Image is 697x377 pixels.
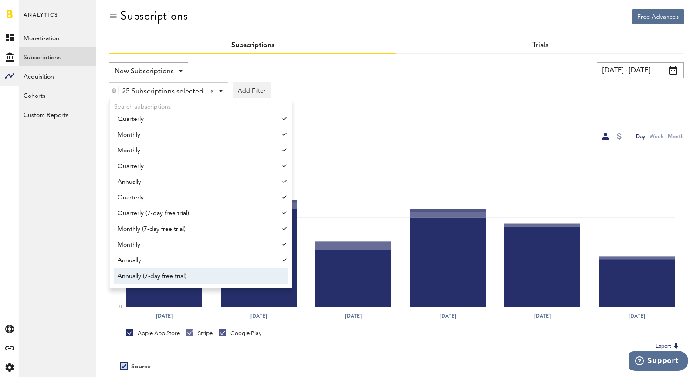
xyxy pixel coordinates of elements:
[112,87,117,93] img: trash_awesome_blue.svg
[109,83,119,98] div: Delete
[534,312,551,320] text: [DATE]
[250,312,267,320] text: [DATE]
[19,86,96,105] a: Cohorts
[19,47,96,66] a: Subscriptions
[115,64,174,79] span: New Subscriptions
[114,205,279,221] a: Quarterly (7-day free trial)
[118,206,276,221] span: Quarterly (7-day free trial)
[114,127,279,142] a: Monthly
[118,159,276,174] span: Quarterly
[114,252,279,268] a: Annually
[156,312,173,320] text: [DATE]
[650,132,663,141] div: Week
[118,127,276,142] span: Monthly
[231,42,274,49] a: Subscriptions
[671,341,681,352] img: Export
[118,237,276,252] span: Monthly
[118,112,276,127] span: Quarterly
[19,28,96,47] a: Monetization
[119,305,122,309] text: 0
[120,9,188,23] div: Subscriptions
[219,329,261,337] div: Google Play
[114,189,279,205] a: Quarterly
[186,329,213,337] div: Stripe
[118,253,276,268] span: Annually
[19,105,96,124] a: Custom Reports
[440,312,456,320] text: [DATE]
[110,99,292,113] input: Search subscriptions
[668,132,684,141] div: Month
[118,190,276,205] span: Quarterly
[114,236,279,252] a: Monthly
[118,269,276,284] span: Annually (7-day free trial)
[114,142,279,158] a: Monthly
[629,312,645,320] text: [DATE]
[114,268,279,284] a: Annually (7-day free trial)
[118,222,276,236] span: Monthly (7-day free trial)
[126,329,180,337] div: Apple App Store
[653,341,684,352] button: Export
[114,221,279,236] a: Monthly (7-day free trial)
[24,10,58,28] span: Analytics
[210,89,214,93] div: Clear
[122,84,203,99] span: 25 Subscriptions selected
[114,174,279,189] a: Annually
[114,111,279,127] a: Quarterly
[118,143,276,158] span: Monthly
[629,351,688,373] iframe: Opens a widget where you can find more information
[636,132,645,141] div: Day
[345,312,362,320] text: [DATE]
[131,363,151,370] div: Source
[532,42,548,49] a: Trials
[19,66,96,86] a: Acquisition
[233,82,271,98] button: Add Filter
[407,363,673,370] div: Period total
[118,175,276,189] span: Annually
[632,9,684,24] button: Free Advances
[114,158,279,174] a: Quarterly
